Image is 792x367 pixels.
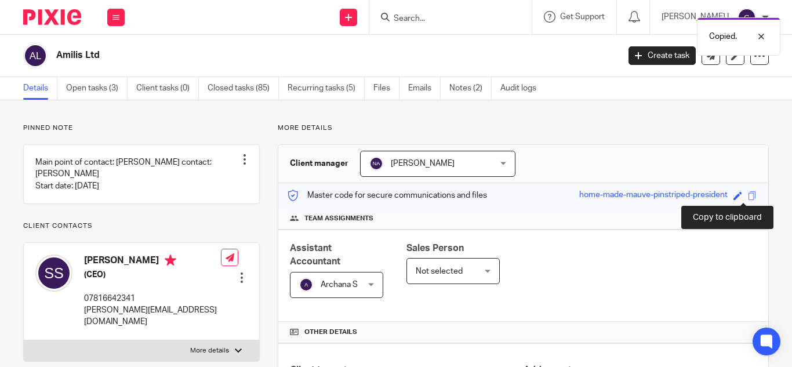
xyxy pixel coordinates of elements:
[373,77,399,100] a: Files
[304,328,357,337] span: Other details
[709,31,737,42] p: Copied.
[299,278,313,292] img: svg%3E
[23,9,81,25] img: Pixie
[628,46,696,65] a: Create task
[304,214,373,223] span: Team assignments
[737,8,756,27] img: svg%3E
[208,77,279,100] a: Closed tasks (85)
[23,221,260,231] p: Client contacts
[23,43,48,68] img: svg%3E
[391,159,455,168] span: [PERSON_NAME]
[500,77,545,100] a: Audit logs
[84,293,221,304] p: 07816642341
[416,267,463,275] span: Not selected
[278,123,769,133] p: More details
[190,346,229,355] p: More details
[408,77,441,100] a: Emails
[290,158,348,169] h3: Client manager
[23,123,260,133] p: Pinned note
[369,157,383,170] img: svg%3E
[35,255,72,292] img: svg%3E
[579,189,728,202] div: home-made-mauve-pinstriped-president
[290,244,340,266] span: Assistant Accountant
[288,77,365,100] a: Recurring tasks (5)
[84,304,221,328] p: [PERSON_NAME][EMAIL_ADDRESS][DOMAIN_NAME]
[136,77,199,100] a: Client tasks (0)
[66,77,128,100] a: Open tasks (3)
[56,49,500,61] h2: Amilis Ltd
[406,244,464,253] span: Sales Person
[84,255,221,269] h4: [PERSON_NAME]
[321,281,358,289] span: Archana S
[287,190,487,201] p: Master code for secure communications and files
[449,77,492,100] a: Notes (2)
[23,77,57,100] a: Details
[84,269,221,281] h5: (CEO)
[165,255,176,266] i: Primary
[393,14,497,24] input: Search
